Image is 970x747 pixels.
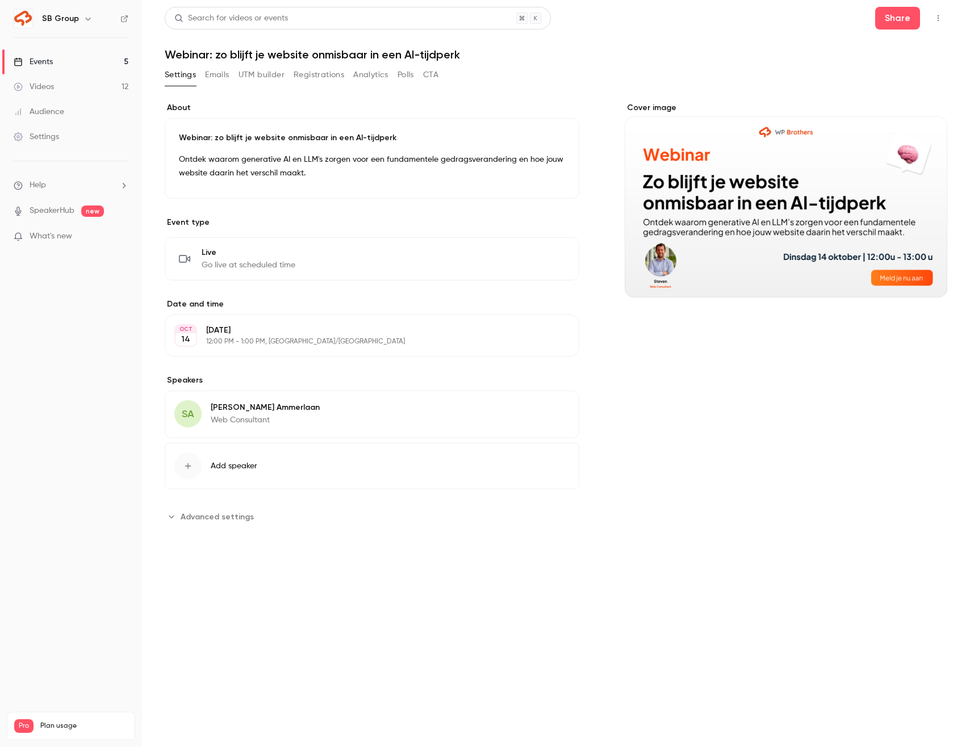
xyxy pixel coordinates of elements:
[625,102,947,114] label: Cover image
[239,66,285,84] button: UTM builder
[211,460,257,472] span: Add speaker
[179,153,565,180] p: Ontdek waarom generative AI en LLM's zorgen voor een fundamentele gedragsverandering en hoe jouw ...
[14,56,53,68] div: Events
[14,106,64,117] div: Audience
[14,719,34,733] span: Pro
[625,102,947,297] section: Cover image
[30,205,74,217] a: SpeakerHub
[182,406,194,422] span: SA
[175,325,196,333] div: OCT
[14,81,54,93] div: Videos
[30,179,46,191] span: Help
[294,66,344,84] button: Registrations
[165,507,579,526] section: Advanced settings
[30,230,72,242] span: What's new
[81,205,104,217] span: new
[14,131,59,142] div: Settings
[423,66,438,84] button: CTA
[40,721,128,731] span: Plan usage
[42,13,79,24] h6: SB Group
[165,507,261,526] button: Advanced settings
[211,402,320,413] p: [PERSON_NAME] Ammerlaan
[165,102,579,114] label: About
[165,66,196,84] button: Settings
[211,414,320,426] p: Web Consultant
[205,66,229,84] button: Emails
[202,247,295,258] span: Live
[202,259,295,271] span: Go live at scheduled time
[206,337,519,346] p: 12:00 PM - 1:00 PM, [GEOGRAPHIC_DATA]/[GEOGRAPHIC_DATA]
[206,325,519,336] p: [DATE]
[165,299,579,310] label: Date and time
[14,10,32,28] img: SB Group
[181,334,190,345] p: 14
[875,7,920,30] button: Share
[165,375,579,386] label: Speakers
[165,217,579,228] p: Event type
[179,132,565,144] p: Webinar: zo blijft je website onmisbaar in een AI-tijdperk
[165,443,579,489] button: Add speaker
[165,48,947,61] h1: Webinar: zo blijft je website onmisbaar in een AI-tijdperk
[115,232,128,242] iframe: Noticeable Trigger
[174,12,288,24] div: Search for videos or events
[14,179,128,191] li: help-dropdown-opener
[181,511,254,523] span: Advanced settings
[353,66,388,84] button: Analytics
[165,391,579,438] div: SA[PERSON_NAME] AmmerlaanWeb Consultant
[398,66,414,84] button: Polls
